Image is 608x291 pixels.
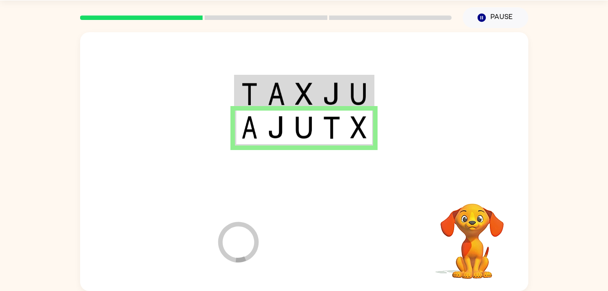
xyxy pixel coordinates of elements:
[268,116,285,139] img: j
[350,82,367,105] img: u
[350,116,367,139] img: x
[323,116,340,139] img: t
[323,82,340,105] img: j
[241,82,258,105] img: t
[295,82,312,105] img: x
[463,7,528,28] button: Pause
[295,116,312,139] img: u
[241,116,258,139] img: a
[268,82,285,105] img: a
[427,189,517,280] video: Your browser must support playing .mp4 files to use Literably. Please try using another browser.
